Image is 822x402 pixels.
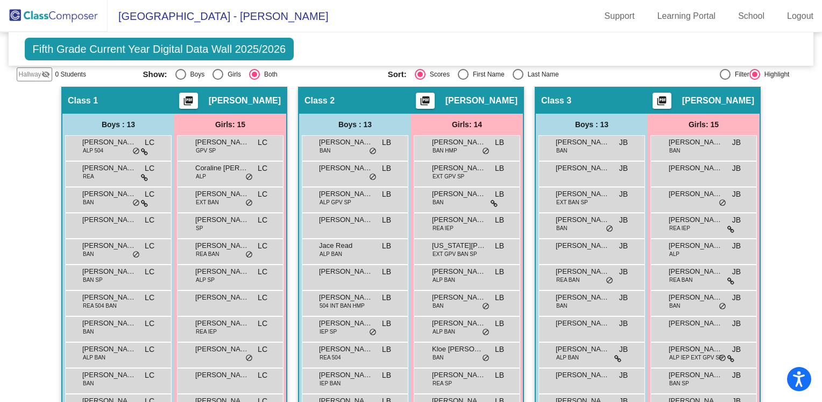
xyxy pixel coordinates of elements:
mat-radio-group: Select an option [143,69,380,80]
span: [PERSON_NAME] [319,318,373,329]
span: JB [619,318,628,329]
span: JB [619,189,628,200]
span: [PERSON_NAME] [556,370,610,380]
span: do_not_disturb_alt [369,328,377,337]
span: do_not_disturb_alt [719,354,726,363]
span: LC [258,189,267,200]
mat-icon: visibility_off [41,70,50,79]
span: LC [145,163,154,174]
span: LC [145,344,154,355]
span: JB [732,189,741,200]
span: GPV SP [196,147,216,155]
a: Logout [778,8,822,25]
span: BAN [433,198,444,206]
span: LB [495,137,504,148]
span: Kloe [PERSON_NAME] [432,344,486,355]
span: REA SP [433,379,452,387]
span: JB [619,370,628,381]
span: BAN [83,250,94,258]
div: Boys : 13 [62,114,174,135]
span: LC [258,137,267,148]
mat-icon: picture_as_pdf [182,95,195,110]
span: [PERSON_NAME] [556,266,610,277]
div: Girls: 15 [174,114,286,135]
span: [PERSON_NAME] [319,266,373,277]
span: EXT GPV SP [433,172,464,181]
span: [PERSON_NAME] [669,163,722,174]
span: do_not_disturb_alt [369,173,377,182]
span: [PERSON_NAME] [195,266,249,277]
span: ALP BAN [83,354,105,362]
span: ALP BAN [320,250,342,258]
span: [PERSON_NAME] [82,318,136,329]
span: LC [258,214,267,226]
span: do_not_disturb_alt [606,225,613,233]
div: Girls [223,70,241,79]
span: REA [83,172,94,181]
span: do_not_disturb_alt [482,147,490,156]
span: BAN [433,302,444,310]
div: Last Name [523,70,559,79]
span: Show: [143,70,167,79]
span: LC [258,266,267,278]
span: LC [258,292,267,303]
span: LB [382,137,391,148]
span: IEP SP [320,328,337,336]
span: [PERSON_NAME] [319,214,373,225]
span: Coraline [PERSON_NAME] [195,163,249,174]
span: LB [495,240,504,252]
span: LB [495,214,504,226]
span: JB [732,292,741,303]
span: JB [732,266,741,278]
span: [PERSON_NAME] [556,318,610,329]
span: LC [258,318,267,329]
span: [PERSON_NAME] [PERSON_NAME] [195,370,249,380]
span: 0 Students [55,70,86,79]
span: REA BAN [196,250,219,258]
span: BAN SP [669,379,689,387]
span: LC [145,240,154,252]
span: ALP SP [196,276,215,284]
span: do_not_disturb_alt [245,354,253,363]
span: [PERSON_NAME] [556,163,610,174]
span: do_not_disturb_alt [245,173,253,182]
span: JB [619,163,628,174]
button: Print Students Details [179,93,198,109]
span: LC [258,344,267,355]
span: do_not_disturb_alt [132,147,140,156]
span: [PERSON_NAME] [669,214,722,225]
span: REA BAN [556,276,579,284]
span: [PERSON_NAME] [432,137,486,148]
span: [PERSON_NAME] [556,189,610,199]
span: [PERSON_NAME] [432,318,486,329]
div: Girls: 14 [411,114,523,135]
span: BAN [433,354,444,362]
span: do_not_disturb_alt [482,302,490,311]
span: [PERSON_NAME] [PERSON_NAME] [82,240,136,251]
span: JB [619,344,628,355]
span: JB [619,214,628,226]
span: [PERSON_NAME] [669,344,722,355]
div: Filter [731,70,749,79]
span: LC [145,318,154,329]
span: LC [145,189,154,200]
span: REA IEP [669,224,690,232]
span: [PERSON_NAME] [556,137,610,148]
span: LC [145,214,154,226]
span: JB [732,344,741,355]
span: [PERSON_NAME] [195,318,249,329]
span: [PERSON_NAME] [82,163,136,174]
span: EXT GPV BAN SP [433,250,477,258]
span: ALP BAN [433,328,455,336]
span: BAN [556,302,568,310]
div: Boys : 13 [536,114,648,135]
span: REA IEP [196,328,217,336]
span: EXT BAN SP [556,198,588,206]
div: Girls: 15 [648,114,760,135]
span: [PERSON_NAME] [319,292,373,303]
span: JB [619,292,628,303]
span: LB [495,266,504,278]
div: Scores [426,70,450,79]
span: do_not_disturb_alt [369,147,377,156]
span: do_not_disturb_alt [482,354,490,363]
